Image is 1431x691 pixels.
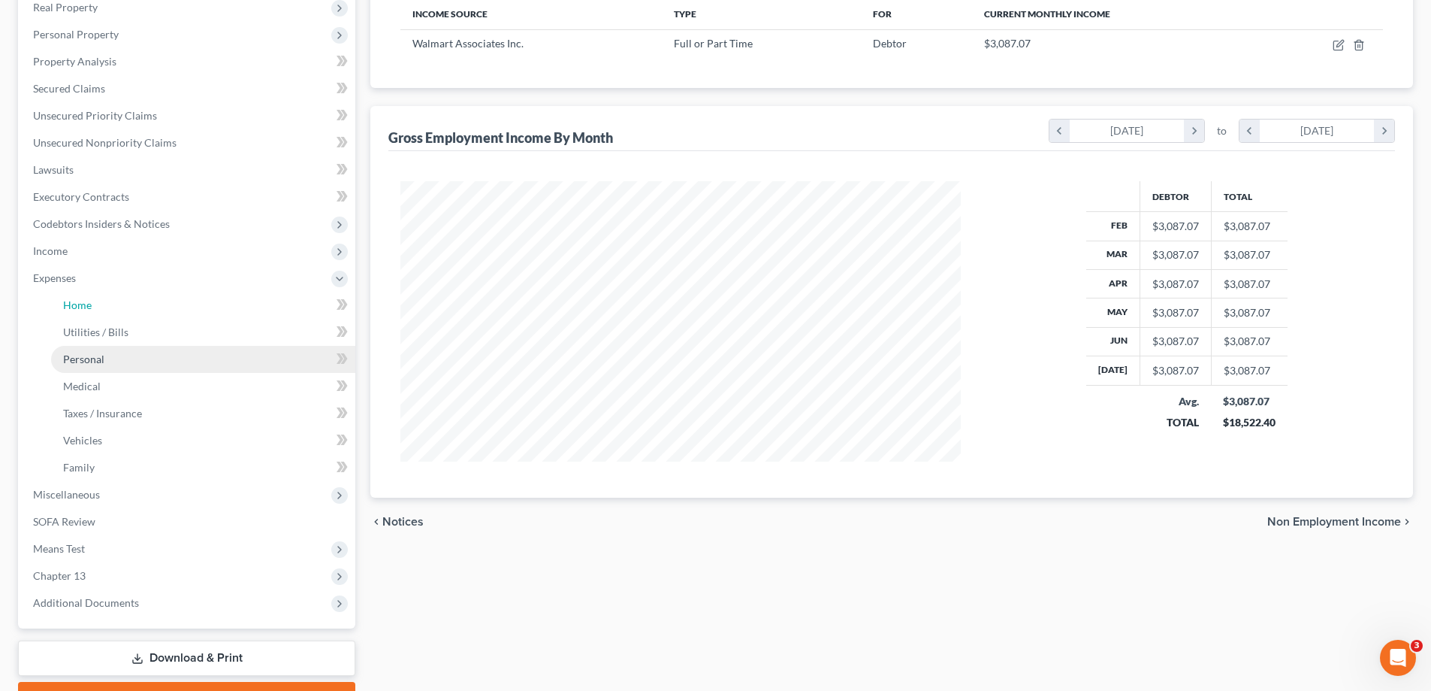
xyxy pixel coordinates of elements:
th: Debtor [1140,181,1211,211]
span: Medical [63,380,101,392]
a: Vehicles [51,427,355,454]
span: Home [63,299,92,311]
a: Medical [51,373,355,400]
div: $3,087.07 [1152,334,1199,349]
iframe: Intercom live chat [1380,640,1416,676]
span: Family [63,461,95,474]
div: $18,522.40 [1223,415,1276,430]
button: Non Employment Income chevron_right [1267,516,1413,528]
a: Property Analysis [21,48,355,75]
a: SOFA Review [21,508,355,535]
a: Family [51,454,355,481]
td: $3,087.07 [1211,356,1288,385]
i: chevron_left [1239,120,1260,142]
th: Apr [1086,269,1140,298]
a: Home [51,292,355,319]
span: Walmart Associates Inc. [412,37,524,50]
span: Secured Claims [33,82,105,95]
span: Real Property [33,1,98,14]
a: Secured Claims [21,75,355,102]
span: Unsecured Priority Claims [33,109,157,122]
a: Lawsuits [21,156,355,183]
span: Miscellaneous [33,488,100,501]
button: chevron_left Notices [370,516,424,528]
div: $3,087.07 [1152,305,1199,320]
div: Gross Employment Income By Month [388,129,613,147]
span: Full or Part Time [674,37,753,50]
td: $3,087.07 [1211,269,1288,298]
th: Feb [1086,212,1140,241]
a: Unsecured Priority Claims [21,102,355,129]
a: Unsecured Nonpriority Claims [21,129,355,156]
a: Download & Print [18,641,355,676]
span: Personal [63,353,104,365]
span: Chapter 13 [33,569,86,582]
div: $3,087.07 [1152,363,1199,378]
th: Jun [1086,327,1140,356]
i: chevron_left [370,516,382,528]
div: $3,087.07 [1152,247,1199,262]
span: Taxes / Insurance [63,407,142,420]
span: $3,087.07 [984,37,1031,50]
a: Taxes / Insurance [51,400,355,427]
span: Expenses [33,271,76,284]
span: Lawsuits [33,163,74,176]
span: Income Source [412,8,488,20]
a: Personal [51,346,355,373]
span: Executory Contracts [33,190,129,203]
span: Debtor [873,37,907,50]
span: Notices [382,516,424,528]
i: chevron_right [1401,516,1413,528]
i: chevron_right [1374,120,1394,142]
span: 3 [1411,640,1423,652]
th: May [1086,299,1140,327]
span: Codebtors Insiders & Notices [33,217,170,230]
span: to [1217,123,1227,138]
span: SOFA Review [33,515,95,528]
a: Executory Contracts [21,183,355,211]
a: Utilities / Bills [51,319,355,346]
div: Avg. [1152,394,1199,409]
div: $3,087.07 [1223,394,1276,409]
td: $3,087.07 [1211,327,1288,356]
span: Unsecured Nonpriority Claims [33,136,177,149]
span: Type [674,8,696,20]
div: $3,087.07 [1152,219,1199,234]
td: $3,087.07 [1211,212,1288,241]
div: [DATE] [1070,120,1185,142]
th: Mar [1086,241,1140,269]
span: Property Analysis [33,55,116,68]
td: $3,087.07 [1211,241,1288,269]
th: Total [1211,181,1288,211]
span: Additional Documents [33,596,139,609]
i: chevron_right [1184,120,1204,142]
div: TOTAL [1152,415,1199,430]
span: For [873,8,892,20]
div: $3,087.07 [1152,277,1199,292]
td: $3,087.07 [1211,299,1288,327]
th: [DATE] [1086,356,1140,385]
span: Income [33,244,68,257]
span: Personal Property [33,28,119,41]
span: Utilities / Bills [63,326,128,338]
span: Means Test [33,542,85,555]
span: Vehicles [63,434,102,447]
span: Current Monthly Income [984,8,1110,20]
span: Non Employment Income [1267,516,1401,528]
i: chevron_left [1049,120,1070,142]
div: [DATE] [1260,120,1375,142]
